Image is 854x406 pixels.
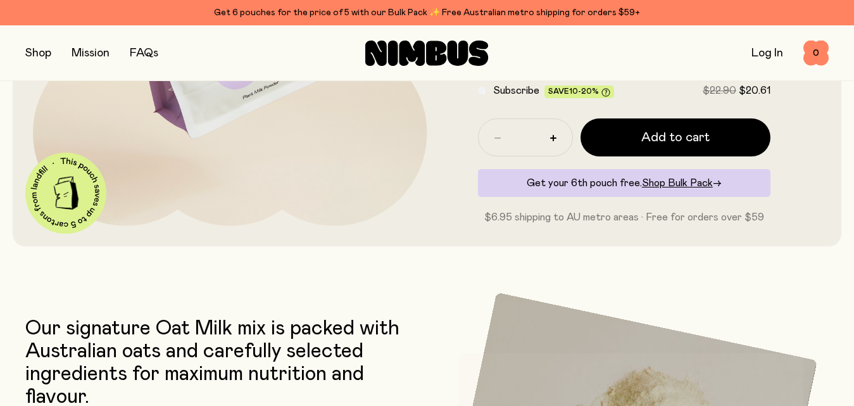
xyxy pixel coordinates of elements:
[25,5,829,20] div: Get 6 pouches for the price of 5 with our Bulk Pack ✨ Free Australian metro shipping for orders $59+
[641,129,710,146] span: Add to cart
[569,87,599,95] span: 10-20%
[548,87,610,97] span: Save
[703,86,736,96] span: $22.90
[478,169,771,197] div: Get your 6th pouch free.
[739,86,770,96] span: $20.61
[72,48,110,59] a: Mission
[751,48,783,59] a: Log In
[493,86,539,96] span: Subscribe
[642,178,713,188] span: Shop Bulk Pack
[478,210,771,225] p: $6.95 shipping to AU metro areas · Free for orders over $59
[803,41,829,66] button: 0
[642,178,722,188] a: Shop Bulk Pack→
[581,118,771,156] button: Add to cart
[130,48,158,59] a: FAQs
